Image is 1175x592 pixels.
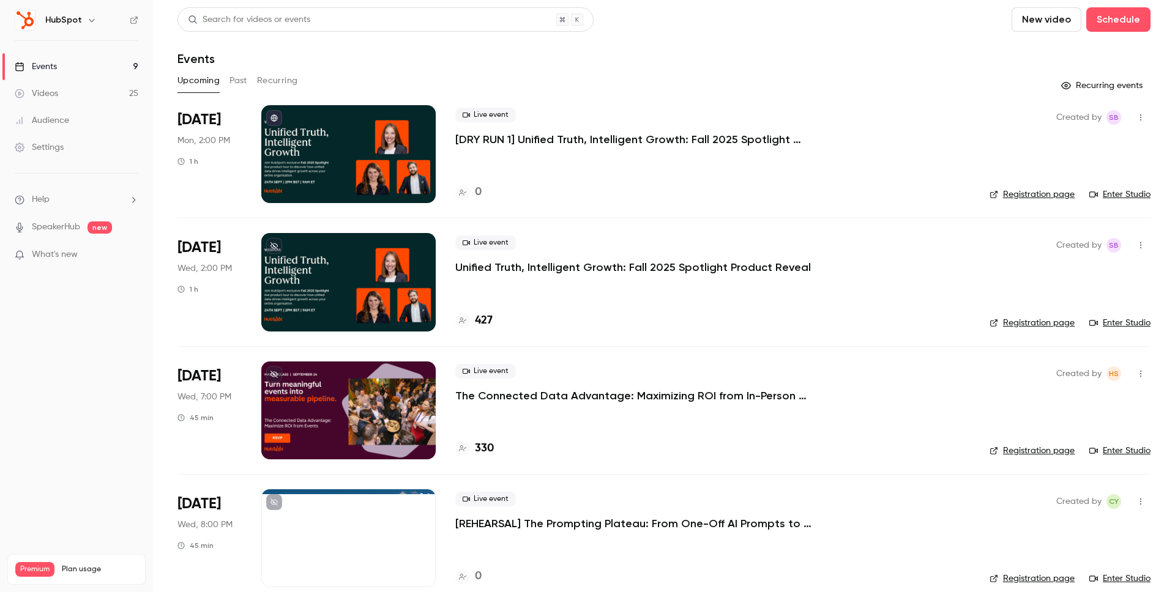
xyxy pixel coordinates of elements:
span: Wed, 2:00 PM [177,262,232,275]
div: 45 min [177,541,214,550]
h4: 330 [475,440,494,457]
span: Created by [1056,110,1102,125]
h1: Events [177,51,215,66]
a: 0 [455,184,482,201]
a: Unified Truth, Intelligent Growth: Fall 2025 Spotlight Product Reveal [455,260,811,275]
div: 1 h [177,284,198,294]
span: new [88,221,112,234]
li: help-dropdown-opener [15,193,138,206]
span: [DATE] [177,494,221,514]
a: Registration page [990,572,1075,585]
span: Live event [455,492,516,506]
a: [REHEARSAL] The Prompting Plateau: From One-Off AI Prompts to Scalable Campaign Workflows [455,516,822,531]
a: Registration page [990,445,1075,457]
button: New video [1012,7,1081,32]
div: Sep 22 Mon, 2:00 PM (Europe/London) [177,105,242,203]
span: Plan usage [62,564,138,574]
span: Heather Smyth [1106,366,1121,381]
a: SpeakerHub [32,221,80,234]
h4: 427 [475,313,493,329]
h6: HubSpot [45,14,82,26]
div: Events [15,61,57,73]
div: 1 h [177,157,198,166]
a: Enter Studio [1089,317,1151,329]
a: 427 [455,313,493,329]
a: Enter Studio [1089,445,1151,457]
div: Sep 24 Wed, 2:00 PM (Europe/London) [177,233,242,331]
div: Settings [15,141,64,154]
button: Upcoming [177,71,220,91]
span: Created by [1056,366,1102,381]
span: CY [1109,494,1119,509]
span: HS [1109,366,1119,381]
button: Recurring events [1056,76,1151,95]
a: Enter Studio [1089,188,1151,201]
a: 330 [455,440,494,457]
span: Celine Yung [1106,494,1121,509]
span: Live event [455,235,516,250]
span: [DATE] [177,366,221,386]
h4: 0 [475,568,482,585]
span: Wed, 8:00 PM [177,519,233,531]
span: Sharan Bansal [1106,110,1121,125]
span: SB [1109,110,1119,125]
span: Live event [455,108,516,122]
img: HubSpot [15,10,35,30]
span: SB [1109,238,1119,253]
a: Enter Studio [1089,572,1151,585]
div: Audience [15,114,69,127]
div: Sep 24 Wed, 12:00 PM (America/Denver) [177,361,242,459]
div: Sep 24 Wed, 3:00 PM (America/New York) [177,489,242,587]
span: Created by [1056,494,1102,509]
iframe: Noticeable Trigger [124,250,138,261]
button: Schedule [1086,7,1151,32]
a: [DRY RUN 1] Unified Truth, Intelligent Growth: Fall 2025 Spotlight Product Reveal [455,132,822,147]
a: Registration page [990,188,1075,201]
span: Created by [1056,238,1102,253]
div: 45 min [177,413,214,423]
div: Videos [15,87,58,100]
span: Mon, 2:00 PM [177,135,230,147]
span: What's new [32,248,78,261]
a: 0 [455,568,482,585]
div: Search for videos or events [188,13,310,26]
button: Recurring [257,71,298,91]
h4: 0 [475,184,482,201]
span: [DATE] [177,110,221,130]
span: Wed, 7:00 PM [177,391,231,403]
a: Registration page [990,317,1075,329]
span: Help [32,193,50,206]
span: [DATE] [177,238,221,257]
span: Premium [15,562,54,577]
span: Sharan Bansal [1106,238,1121,253]
button: Past [229,71,247,91]
a: The Connected Data Advantage: Maximizing ROI from In-Person Events [455,388,822,403]
span: Live event [455,364,516,379]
